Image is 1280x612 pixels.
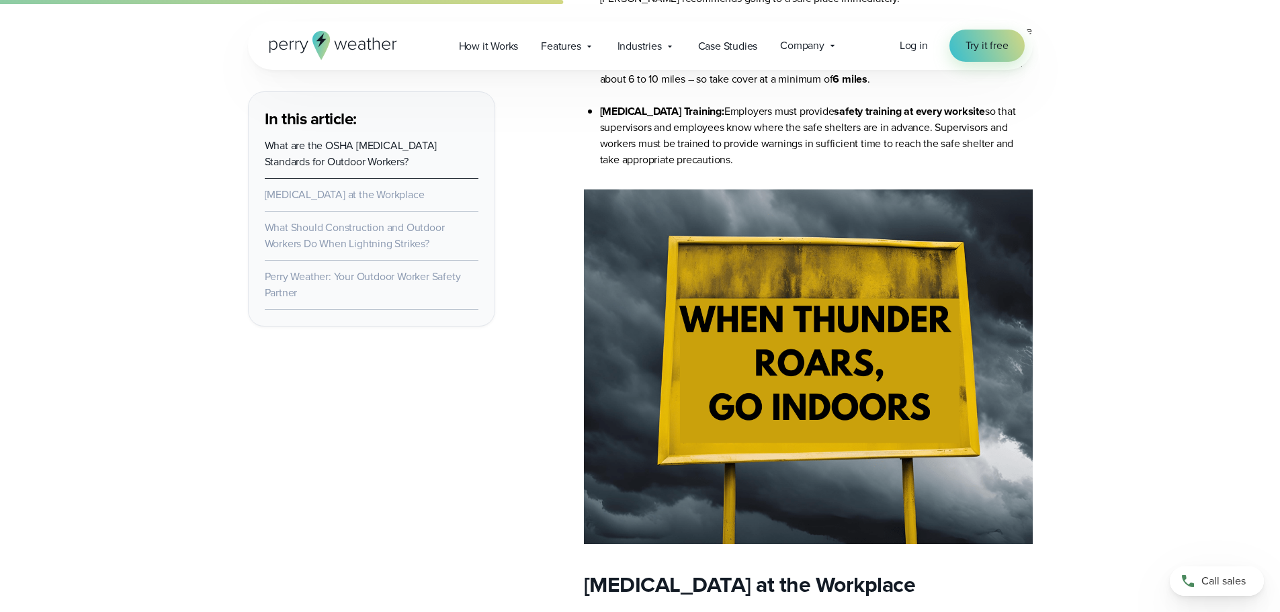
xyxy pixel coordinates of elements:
[265,138,437,169] a: What are the OSHA [MEDICAL_DATA] Standards for Outdoor Workers?
[447,32,530,60] a: How it Works
[834,103,984,119] strong: safety training at every worksite
[600,103,1033,168] li: Employers must provide so that supervisors and employees know where the safe shelters are in adva...
[600,103,724,119] strong: [MEDICAL_DATA] Training:
[541,38,581,54] span: Features
[900,38,928,53] span: Log in
[265,187,425,202] a: [MEDICAL_DATA] at the Workplace
[584,189,1033,544] img: when thunder roars, go indoors
[459,38,519,54] span: How it Works
[698,38,758,54] span: Case Studies
[1201,573,1246,589] span: Call sales
[1170,566,1264,596] a: Call sales
[265,220,445,251] a: What Should Construction and Outdoor Workers Do When Lightning Strikes?
[833,71,867,87] strong: 6 miles
[949,30,1025,62] a: Try it free
[900,38,928,54] a: Log in
[617,38,662,54] span: Industries
[780,38,824,54] span: Company
[584,568,916,601] strong: [MEDICAL_DATA] at the Workplace
[687,32,769,60] a: Case Studies
[966,38,1009,54] span: Try it free
[265,108,478,130] h3: In this article:
[265,269,461,300] a: Perry Weather: Your Outdoor Worker Safety Partner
